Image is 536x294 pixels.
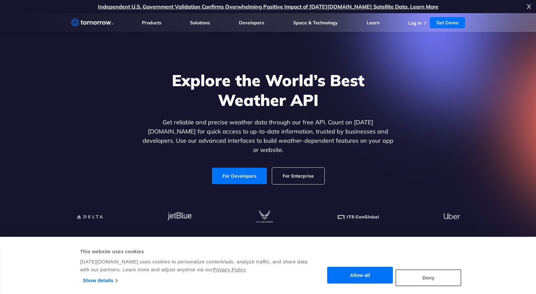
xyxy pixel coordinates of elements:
a: Space & Technology [293,20,338,26]
a: Learn [367,20,380,26]
a: Home link [71,18,114,28]
button: Allow all [327,267,393,284]
a: Show details [83,276,117,285]
a: Developers [239,20,264,26]
div: [DATE][DOMAIN_NAME] uses cookies to personalize content/ads, analyze traffic, and share data with... [80,258,309,274]
a: Products [142,20,161,26]
a: Independent U.S. Government Validation Confirms Overwhelming Positive Impact of [DATE][DOMAIN_NAM... [98,3,438,10]
a: Solutions [190,20,210,26]
a: For Enterprise [272,168,324,184]
h1: Explore the World’s Best Weather API [141,70,395,110]
a: Get Demo [430,17,465,28]
a: Privacy Policy [213,267,246,272]
a: Log In [408,20,422,26]
button: Deny [396,269,461,286]
a: For Developers [212,168,267,184]
div: This website uses cookies [80,248,309,256]
p: Get reliable and precise weather data through our free API. Count on [DATE][DOMAIN_NAME] for quic... [141,118,395,155]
